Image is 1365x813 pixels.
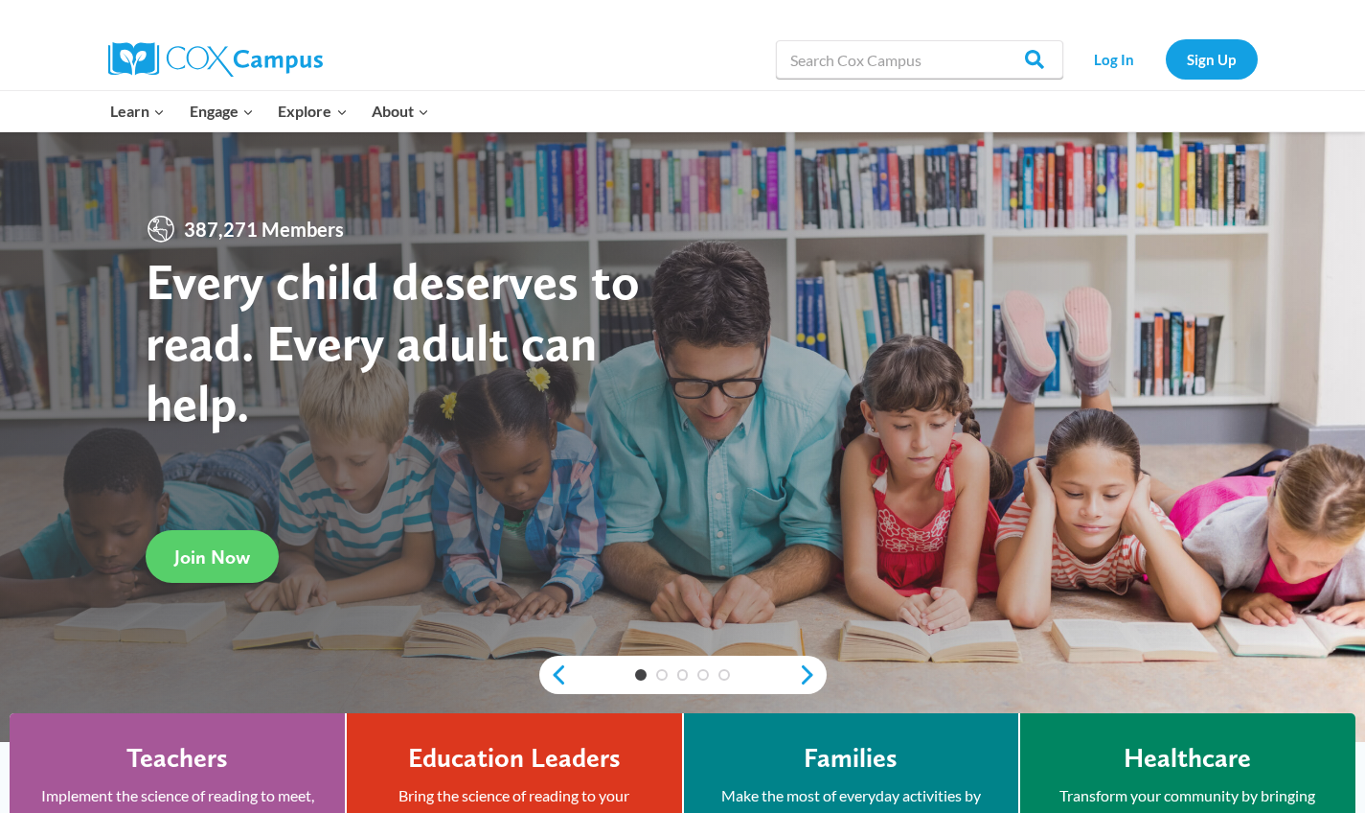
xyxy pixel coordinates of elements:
[176,214,352,244] span: 387,271 Members
[146,250,640,433] strong: Every child deserves to read. Every adult can help.
[804,742,898,775] h4: Families
[408,742,621,775] h4: Education Leaders
[798,663,827,686] a: next
[278,99,347,124] span: Explore
[677,669,689,681] a: 3
[718,669,730,681] a: 5
[697,669,709,681] a: 4
[190,99,254,124] span: Engage
[146,530,279,583] a: Join Now
[1166,39,1258,79] a: Sign Up
[539,663,568,686] a: previous
[776,40,1063,79] input: Search Cox Campus
[99,91,442,131] nav: Primary Navigation
[108,42,323,77] img: Cox Campus
[1073,39,1258,79] nav: Secondary Navigation
[110,99,165,124] span: Learn
[656,669,668,681] a: 2
[372,99,429,124] span: About
[1073,39,1156,79] a: Log In
[1124,742,1251,775] h4: Healthcare
[126,742,228,775] h4: Teachers
[539,656,827,694] div: content slider buttons
[635,669,647,681] a: 1
[174,546,250,569] span: Join Now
